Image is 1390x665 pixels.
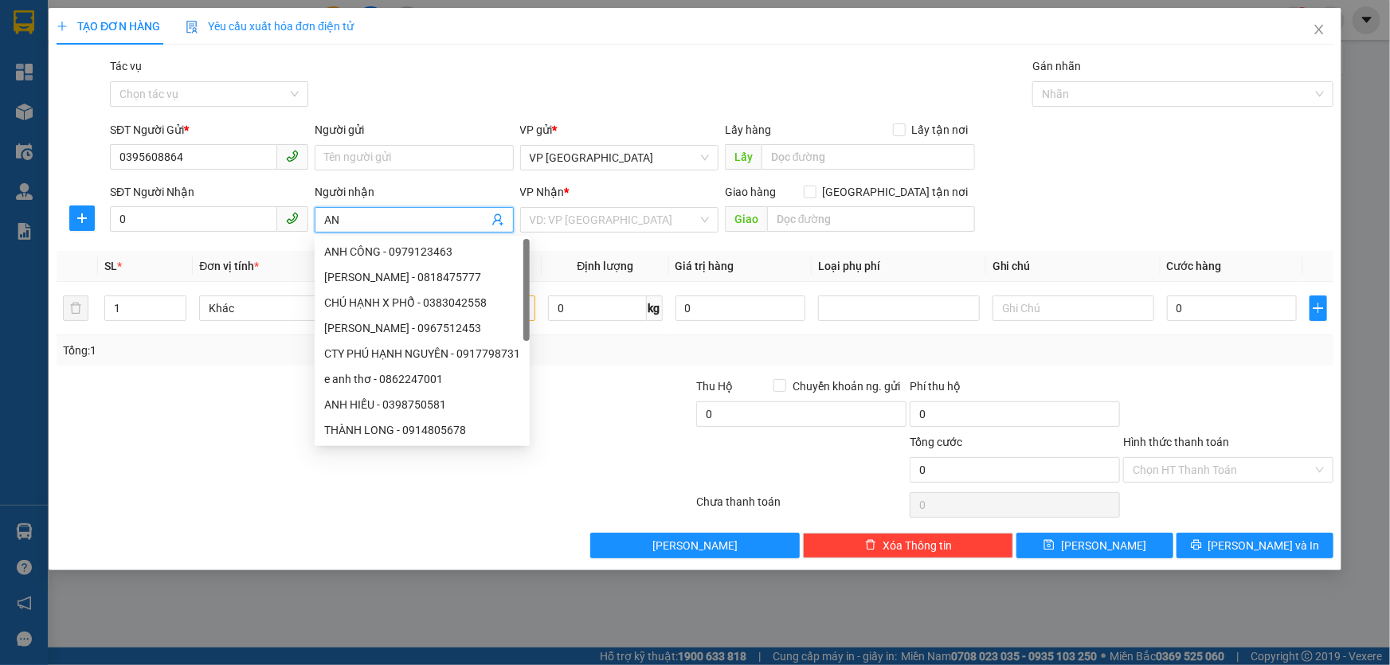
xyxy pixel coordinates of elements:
[1016,533,1173,558] button: save[PERSON_NAME]
[803,533,1013,558] button: deleteXóa Thông tin
[324,370,520,388] div: e anh thơ - 0862247001
[1313,23,1325,36] span: close
[986,251,1161,282] th: Ghi chú
[104,260,117,272] span: SL
[816,183,975,201] span: [GEOGRAPHIC_DATA] tận nơi
[315,417,530,443] div: THÀNH LONG - 0914805678
[1167,260,1222,272] span: Cước hàng
[906,121,975,139] span: Lấy tận nơi
[696,380,733,393] span: Thu Hộ
[577,260,633,272] span: Định lượng
[1208,537,1320,554] span: [PERSON_NAME] và In
[315,366,530,392] div: e anh thơ - 0862247001
[315,183,513,201] div: Người nhận
[530,146,709,170] span: VP Xuân Giang
[70,212,94,225] span: plus
[199,260,259,272] span: Đơn vị tính
[865,539,876,552] span: delete
[590,533,801,558] button: [PERSON_NAME]
[1310,302,1326,315] span: plus
[725,186,776,198] span: Giao hàng
[57,20,160,33] span: TẠO ĐƠN HÀNG
[1032,60,1081,72] label: Gán nhãn
[1123,436,1229,448] label: Hình thức thanh toán
[324,268,520,286] div: [PERSON_NAME] - 0818475777
[324,294,520,311] div: CHÚ HẠNH X PHỔ - 0383042558
[725,206,767,232] span: Giao
[63,342,537,359] div: Tổng: 1
[209,296,351,320] span: Khác
[63,295,88,321] button: delete
[110,121,308,139] div: SĐT Người Gửi
[675,295,805,321] input: 0
[910,436,962,448] span: Tổng cước
[324,319,520,337] div: [PERSON_NAME] - 0967512453
[173,299,182,308] span: up
[1310,295,1327,321] button: plus
[1061,537,1146,554] span: [PERSON_NAME]
[168,308,186,320] span: Decrease Value
[812,251,986,282] th: Loại phụ phí
[315,239,530,264] div: ANH CÔNG - 0979123463
[725,123,771,136] span: Lấy hàng
[69,205,95,231] button: plus
[315,264,530,290] div: ANH HÙNG - 0818475777
[491,213,504,226] span: user-add
[315,392,530,417] div: ANH HIẾU - 0398750581
[315,341,530,366] div: CTY PHÚ HẠNH NGUYÊN - 0917798731
[1297,8,1341,53] button: Close
[762,144,975,170] input: Dọc đường
[1177,533,1333,558] button: printer[PERSON_NAME] và In
[324,396,520,413] div: ANH HIẾU - 0398750581
[186,21,198,33] img: icon
[315,315,530,341] div: KHÁNH HUYỀN - 0967512453
[725,144,762,170] span: Lấy
[883,537,952,554] span: Xóa Thông tin
[647,295,663,321] span: kg
[324,345,520,362] div: CTY PHÚ HẠNH NGUYÊN - 0917798731
[1191,539,1202,552] span: printer
[993,295,1154,321] input: Ghi Chú
[520,121,718,139] div: VP gửi
[110,60,142,72] label: Tác vụ
[286,150,299,162] span: phone
[110,183,308,201] div: SĐT Người Nhận
[324,243,520,260] div: ANH CÔNG - 0979123463
[786,377,906,395] span: Chuyển khoản ng. gửi
[324,421,520,439] div: THÀNH LONG - 0914805678
[910,377,1120,401] div: Phí thu hộ
[695,493,909,521] div: Chưa thanh toán
[675,260,734,272] span: Giá trị hàng
[315,121,513,139] div: Người gửi
[286,212,299,225] span: phone
[315,290,530,315] div: CHÚ HẠNH X PHỔ - 0383042558
[186,20,354,33] span: Yêu cầu xuất hóa đơn điện tử
[173,310,182,319] span: down
[652,537,738,554] span: [PERSON_NAME]
[1043,539,1055,552] span: save
[767,206,975,232] input: Dọc đường
[57,21,68,32] span: plus
[520,186,565,198] span: VP Nhận
[168,296,186,308] span: Increase Value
